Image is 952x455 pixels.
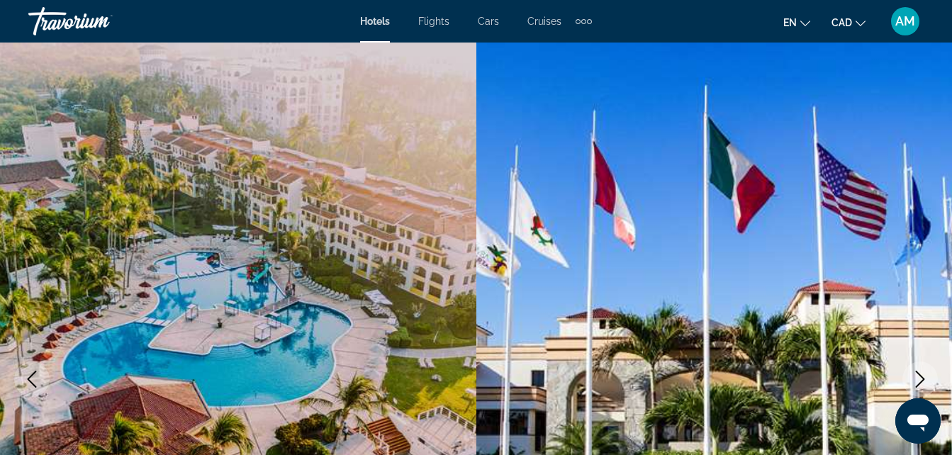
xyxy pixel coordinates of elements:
[895,14,915,28] span: AM
[418,16,449,27] a: Flights
[28,3,170,40] a: Travorium
[902,361,938,397] button: Next image
[576,10,592,33] button: Extra navigation items
[783,12,810,33] button: Change language
[831,17,852,28] span: CAD
[783,17,797,28] span: en
[478,16,499,27] a: Cars
[360,16,390,27] a: Hotels
[14,361,50,397] button: Previous image
[887,6,924,36] button: User Menu
[527,16,561,27] a: Cruises
[831,12,866,33] button: Change currency
[895,398,941,444] iframe: Button to launch messaging window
